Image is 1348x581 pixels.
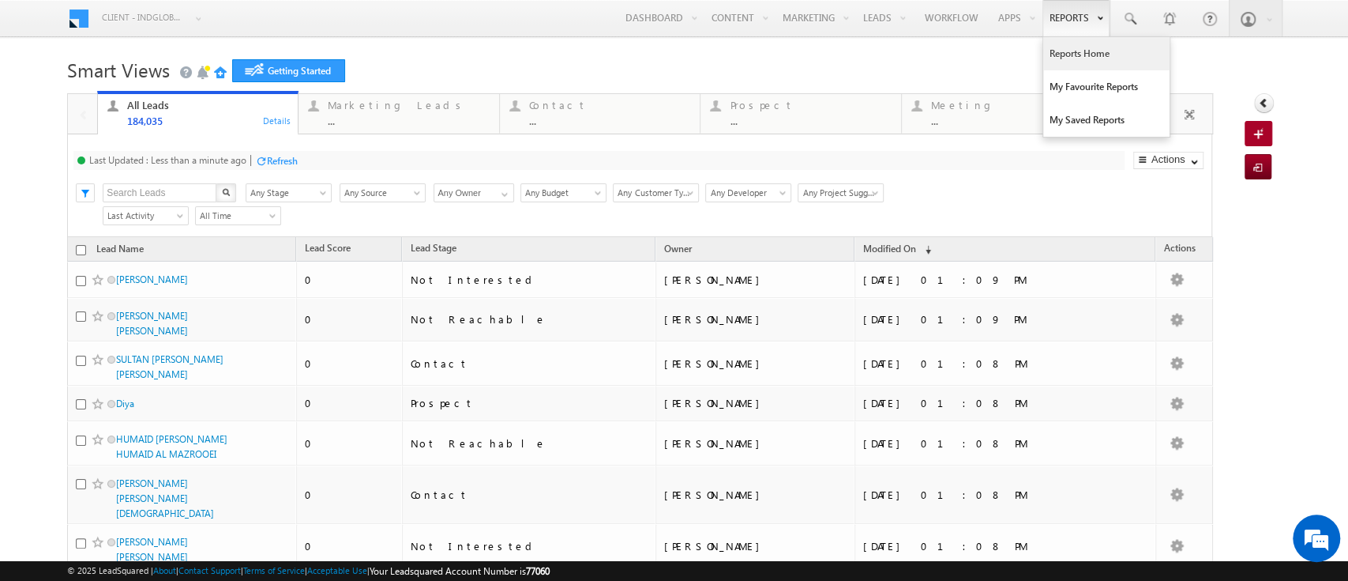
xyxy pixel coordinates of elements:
[103,209,183,223] span: Last Activity
[730,115,892,126] div: ...
[246,186,326,200] span: Any Stage
[434,183,514,202] input: Type to Search
[411,357,628,371] div: Contact
[664,312,847,326] div: [PERSON_NAME]
[855,240,939,260] a: Modified On (sorted descending)
[116,274,188,285] a: [PERSON_NAME]
[918,243,931,256] span: (sorted descending)
[82,83,265,104] div: Chat with us now
[305,436,395,451] div: 0
[370,565,550,577] span: Your Leadsquared Account Number is
[127,99,289,111] div: All Leads
[27,83,66,104] img: d_60004797649_company_0_60004797649
[153,565,176,575] a: About
[116,353,223,380] a: SULTAN [PERSON_NAME] [PERSON_NAME]
[798,183,882,202] div: Project Suggested Filter
[127,115,289,126] div: 184,035
[196,209,276,223] span: All Time
[88,240,152,261] a: Lead Name
[493,184,513,200] a: Show All Items
[305,539,395,553] div: 0
[798,186,878,200] span: Any Project Suggested
[340,183,426,202] div: Lead Source Filter
[613,183,699,202] a: Any Customer Type
[931,99,1093,111] div: Meeting
[232,59,345,82] a: Getting Started
[305,312,395,326] div: 0
[307,565,367,575] a: Acceptable Use
[298,94,500,134] a: Marketing Leads...
[499,94,701,134] a: Contact...
[1043,104,1170,137] a: My Saved Reports
[222,188,230,196] img: Search
[305,242,351,254] span: Lead Score
[267,155,298,167] div: Refresh
[178,565,241,575] a: Contact Support
[116,433,227,460] a: HUMAID [PERSON_NAME] HUMAID AL MAZROOEI
[340,183,426,202] a: Any Source
[931,115,1093,126] div: ...
[67,57,170,82] span: Smart Views
[705,183,791,202] a: Any Developer
[411,273,628,287] div: Not Interested
[411,488,628,502] div: Contact
[706,186,786,200] span: Any Developer
[246,183,332,202] a: Any Stage
[664,357,847,371] div: [PERSON_NAME]
[520,183,606,202] a: Any Budget
[297,240,359,260] a: Lead Score
[305,396,395,410] div: 0
[103,183,217,202] input: Search Leads
[116,398,134,409] a: Diya
[901,94,1103,134] a: Meeting...
[798,183,884,202] a: Any Project Suggested
[21,146,288,443] textarea: Type your message and hit 'Enter'
[305,488,395,502] div: 0
[195,206,281,225] a: All Time
[614,186,693,200] span: Any Customer Type
[700,94,902,134] a: Prospect...
[76,245,86,255] input: Check all records
[664,488,847,502] div: [PERSON_NAME]
[259,8,297,46] div: Minimize live chat window
[529,99,691,111] div: Contact
[863,488,1080,502] div: [DATE] 01:08 PM
[863,539,1080,553] div: [DATE] 01:08 PM
[1156,240,1203,260] span: Actions
[1133,152,1203,169] button: Actions
[411,312,628,326] div: Not Reachable
[863,396,1080,410] div: [DATE] 01:08 PM
[97,91,299,135] a: All Leads184,035Details
[116,310,188,337] a: [PERSON_NAME] [PERSON_NAME]
[116,477,214,519] a: [PERSON_NAME] [PERSON_NAME][DEMOGRAPHIC_DATA]
[529,115,691,126] div: ...
[215,457,287,478] em: Start Chat
[103,206,189,225] a: Last Activity
[730,99,892,111] div: Prospect
[863,357,1080,371] div: [DATE] 01:08 PM
[520,183,605,202] div: Budget Filter
[705,183,790,202] div: Developer Filter
[262,113,292,127] div: Details
[411,396,628,410] div: Prospect
[526,565,550,577] span: 77060
[863,436,1080,451] div: [DATE] 01:08 PM
[1043,37,1170,70] a: Reports Home
[613,183,697,202] div: Customer Type Filter
[664,539,847,553] div: [PERSON_NAME]
[411,436,628,451] div: Not Reachable
[863,273,1080,287] div: [DATE] 01:09 PM
[863,243,916,255] span: Modified On
[89,154,246,166] div: Last Updated : Less than a minute ago
[102,9,185,25] span: Client - indglobal1 (77060)
[116,536,188,563] a: [PERSON_NAME] [PERSON_NAME]
[340,186,420,200] span: Any Source
[243,565,305,575] a: Terms of Service
[305,357,395,371] div: 0
[67,564,550,579] span: © 2025 LeadSquared | | | | |
[521,186,601,200] span: Any Budget
[403,240,464,260] a: Lead Stage
[434,183,513,202] div: Owner Filter
[328,115,490,126] div: ...
[246,183,332,202] div: Lead Stage Filter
